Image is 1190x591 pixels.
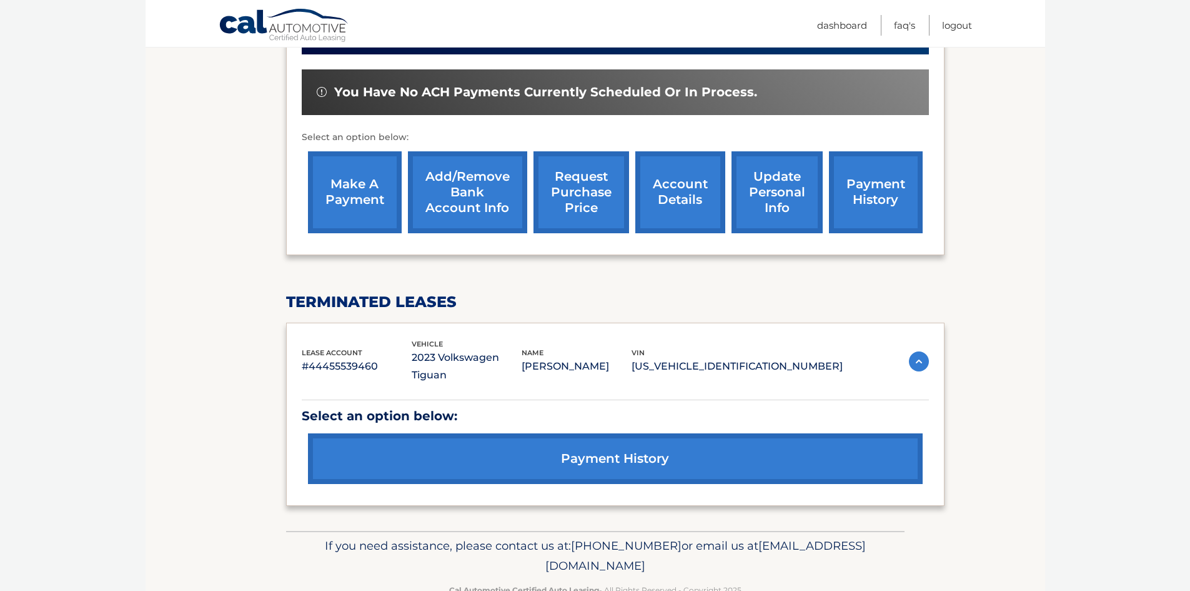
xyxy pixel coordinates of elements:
a: payment history [308,433,923,484]
span: lease account [302,348,362,357]
p: #44455539460 [302,358,412,375]
h2: terminated leases [286,293,945,311]
span: You have no ACH payments currently scheduled or in process. [334,84,757,100]
a: update personal info [731,151,823,233]
p: Select an option below: [302,405,929,427]
p: 2023 Volkswagen Tiguan [412,349,522,384]
p: [PERSON_NAME] [522,358,632,375]
a: Add/Remove bank account info [408,151,527,233]
img: alert-white.svg [317,87,327,97]
span: vin [632,348,645,357]
a: payment history [829,151,923,233]
span: [PHONE_NUMBER] [571,538,682,553]
a: request purchase price [533,151,629,233]
a: Cal Automotive [219,8,350,44]
a: FAQ's [894,15,915,36]
p: [US_VEHICLE_IDENTIFICATION_NUMBER] [632,358,843,375]
span: name [522,348,543,357]
a: account details [635,151,725,233]
a: Logout [942,15,972,36]
img: accordion-active.svg [909,351,929,371]
span: vehicle [412,340,443,348]
p: If you need assistance, please contact us at: or email us at [294,536,896,576]
a: make a payment [308,151,402,233]
a: Dashboard [817,15,867,36]
p: Select an option below: [302,130,929,145]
